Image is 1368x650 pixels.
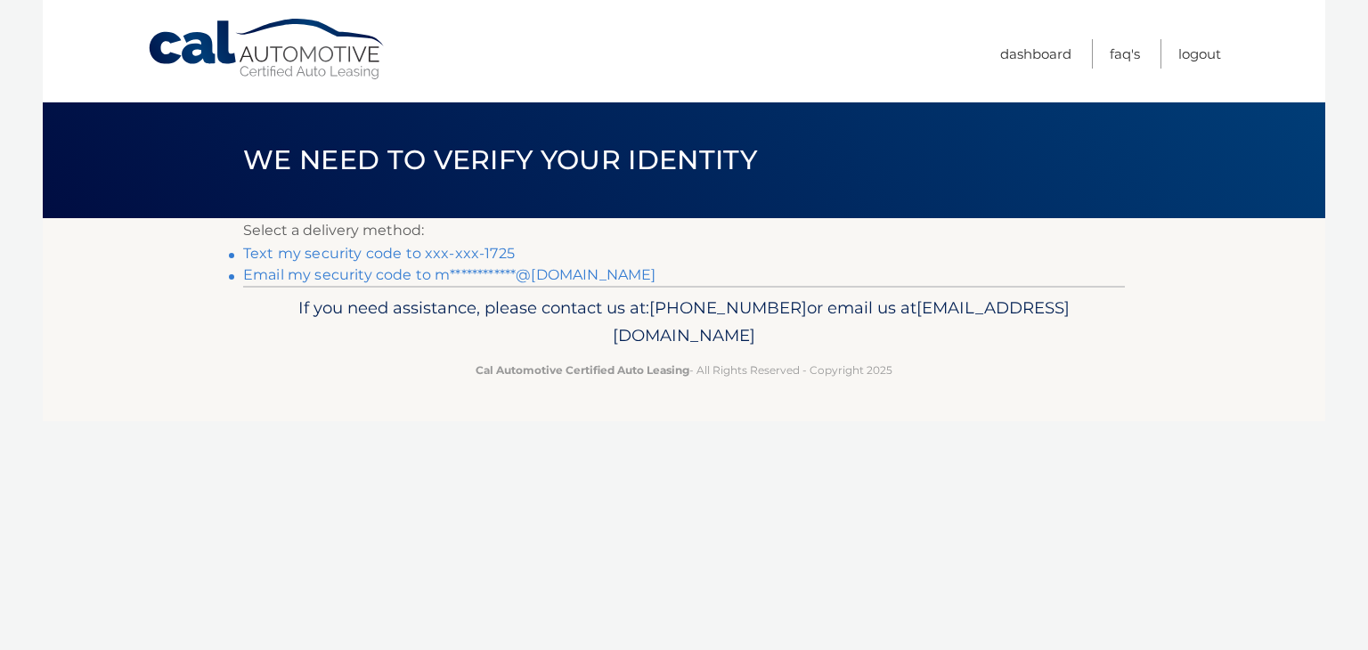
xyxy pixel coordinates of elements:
[649,297,807,318] span: [PHONE_NUMBER]
[147,18,387,81] a: Cal Automotive
[476,363,689,377] strong: Cal Automotive Certified Auto Leasing
[243,218,1125,243] p: Select a delivery method:
[243,245,515,262] a: Text my security code to xxx-xxx-1725
[255,294,1113,351] p: If you need assistance, please contact us at: or email us at
[255,361,1113,379] p: - All Rights Reserved - Copyright 2025
[1178,39,1221,69] a: Logout
[1110,39,1140,69] a: FAQ's
[1000,39,1071,69] a: Dashboard
[243,143,757,176] span: We need to verify your identity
